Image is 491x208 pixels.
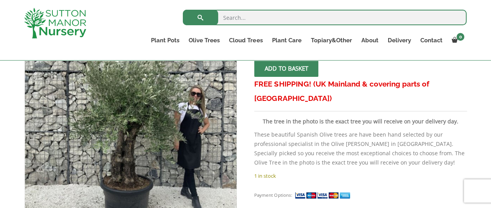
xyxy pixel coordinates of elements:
[263,118,458,125] strong: The tree in the photo is the exact tree you will receive on your delivery day.
[267,35,306,46] a: Plant Care
[383,35,415,46] a: Delivery
[447,35,467,46] a: 0
[456,33,464,41] span: 0
[254,59,318,77] button: Add to basket
[183,10,467,25] input: Search...
[254,171,467,180] p: 1 in stock
[254,77,467,106] h3: FREE SHIPPING! (UK Mainland & covering parts of [GEOGRAPHIC_DATA])
[356,35,383,46] a: About
[224,35,267,46] a: Cloud Trees
[306,35,356,46] a: Topiary&Other
[146,35,184,46] a: Plant Pots
[295,191,353,199] img: payment supported
[254,130,467,167] p: These beautiful Spanish Olive trees are have been hand selected by our professional specialist in...
[254,192,292,198] small: Payment Options:
[415,35,447,46] a: Contact
[184,35,224,46] a: Olive Trees
[24,8,86,38] img: logo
